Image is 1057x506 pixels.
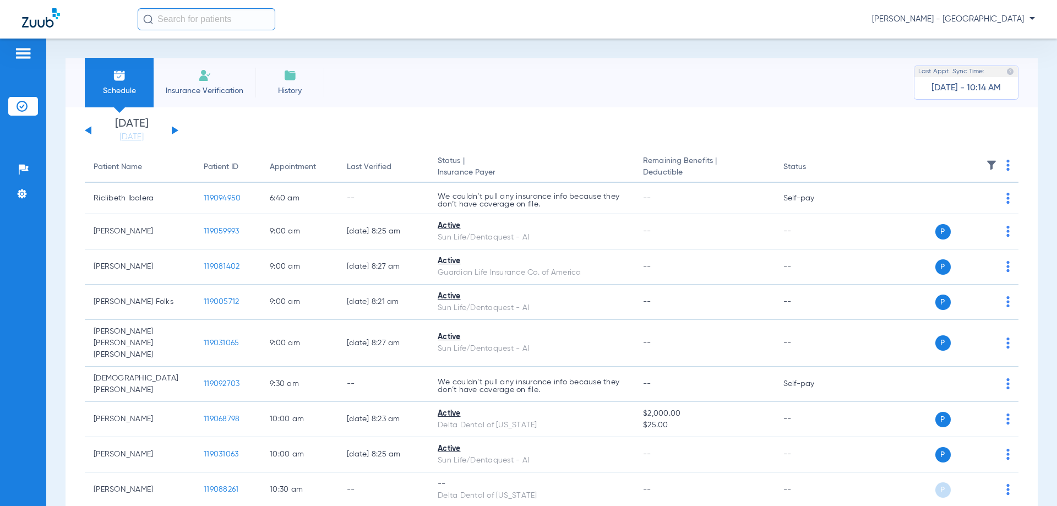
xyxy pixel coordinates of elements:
img: group-dot-blue.svg [1006,484,1010,495]
td: -- [775,437,849,472]
td: [PERSON_NAME] [85,402,195,437]
img: group-dot-blue.svg [1006,160,1010,171]
div: Sun Life/Dentaquest - AI [438,455,625,466]
span: -- [643,339,651,347]
span: Insurance Verification [162,85,247,96]
span: $25.00 [643,420,765,431]
span: -- [643,380,651,388]
div: Patient ID [204,161,252,173]
div: Last Verified [347,161,391,173]
img: group-dot-blue.svg [1006,449,1010,460]
span: -- [643,450,651,458]
img: Schedule [113,69,126,82]
div: Appointment [270,161,316,173]
span: P [935,259,951,275]
input: Search for patients [138,8,275,30]
td: 9:00 AM [261,214,338,249]
p: We couldn’t pull any insurance info because they don’t have coverage on file. [438,378,625,394]
img: last sync help info [1006,68,1014,75]
div: Active [438,331,625,343]
td: -- [775,320,849,367]
img: group-dot-blue.svg [1006,296,1010,307]
img: hamburger-icon [14,47,32,60]
span: 119094950 [204,194,241,202]
span: P [935,224,951,240]
td: [PERSON_NAME] [PERSON_NAME] [PERSON_NAME] [85,320,195,367]
span: Insurance Payer [438,167,625,178]
span: [PERSON_NAME] - [GEOGRAPHIC_DATA] [872,14,1035,25]
th: Remaining Benefits | [634,152,774,183]
div: Patient Name [94,161,186,173]
td: [PERSON_NAME] [85,249,195,285]
span: History [264,85,316,96]
span: 119092703 [204,380,239,388]
span: Deductible [643,167,765,178]
td: -- [775,285,849,320]
td: 9:30 AM [261,367,338,402]
span: $2,000.00 [643,408,765,420]
span: -- [643,486,651,493]
td: 6:40 AM [261,183,338,214]
td: -- [775,214,849,249]
img: group-dot-blue.svg [1006,413,1010,425]
p: We couldn’t pull any insurance info because they don’t have coverage on file. [438,193,625,208]
span: 119031063 [204,450,238,458]
img: Manual Insurance Verification [198,69,211,82]
th: Status [775,152,849,183]
span: -- [643,263,651,270]
div: Patient ID [204,161,238,173]
div: Appointment [270,161,329,173]
span: P [935,482,951,498]
td: 9:00 AM [261,249,338,285]
span: P [935,447,951,463]
td: [DATE] 8:21 AM [338,285,429,320]
td: 9:00 AM [261,285,338,320]
span: 119059993 [204,227,239,235]
td: Riclibeth Ibalera [85,183,195,214]
th: Status | [429,152,634,183]
span: Last Appt. Sync Time: [918,66,984,77]
div: Sun Life/Dentaquest - AI [438,343,625,355]
td: 9:00 AM [261,320,338,367]
td: [PERSON_NAME] Folks [85,285,195,320]
img: filter.svg [986,160,997,171]
img: group-dot-blue.svg [1006,261,1010,272]
td: [DATE] 8:23 AM [338,402,429,437]
div: Active [438,408,625,420]
td: [DATE] 8:25 AM [338,214,429,249]
td: [DATE] 8:27 AM [338,249,429,285]
div: Patient Name [94,161,142,173]
span: 119088261 [204,486,238,493]
span: [DATE] - 10:14 AM [931,83,1001,94]
td: 10:00 AM [261,437,338,472]
span: 119081402 [204,263,239,270]
td: [PERSON_NAME] [85,214,195,249]
img: group-dot-blue.svg [1006,338,1010,349]
div: Sun Life/Dentaquest - AI [438,232,625,243]
div: Guardian Life Insurance Co. of America [438,267,625,279]
td: Self-pay [775,367,849,402]
img: group-dot-blue.svg [1006,193,1010,204]
td: [DATE] 8:25 AM [338,437,429,472]
td: -- [775,402,849,437]
div: Delta Dental of [US_STATE] [438,490,625,502]
img: Search Icon [143,14,153,24]
td: -- [775,249,849,285]
td: -- [338,367,429,402]
span: P [935,295,951,310]
div: Active [438,220,625,232]
td: Self-pay [775,183,849,214]
img: group-dot-blue.svg [1006,378,1010,389]
img: History [284,69,297,82]
img: group-dot-blue.svg [1006,226,1010,237]
div: Last Verified [347,161,420,173]
div: Sun Life/Dentaquest - AI [438,302,625,314]
td: [DATE] 8:27 AM [338,320,429,367]
div: Delta Dental of [US_STATE] [438,420,625,431]
div: Active [438,255,625,267]
img: Zuub Logo [22,8,60,28]
td: [PERSON_NAME] [85,437,195,472]
span: 119031065 [204,339,239,347]
span: 119068798 [204,415,239,423]
td: -- [338,183,429,214]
